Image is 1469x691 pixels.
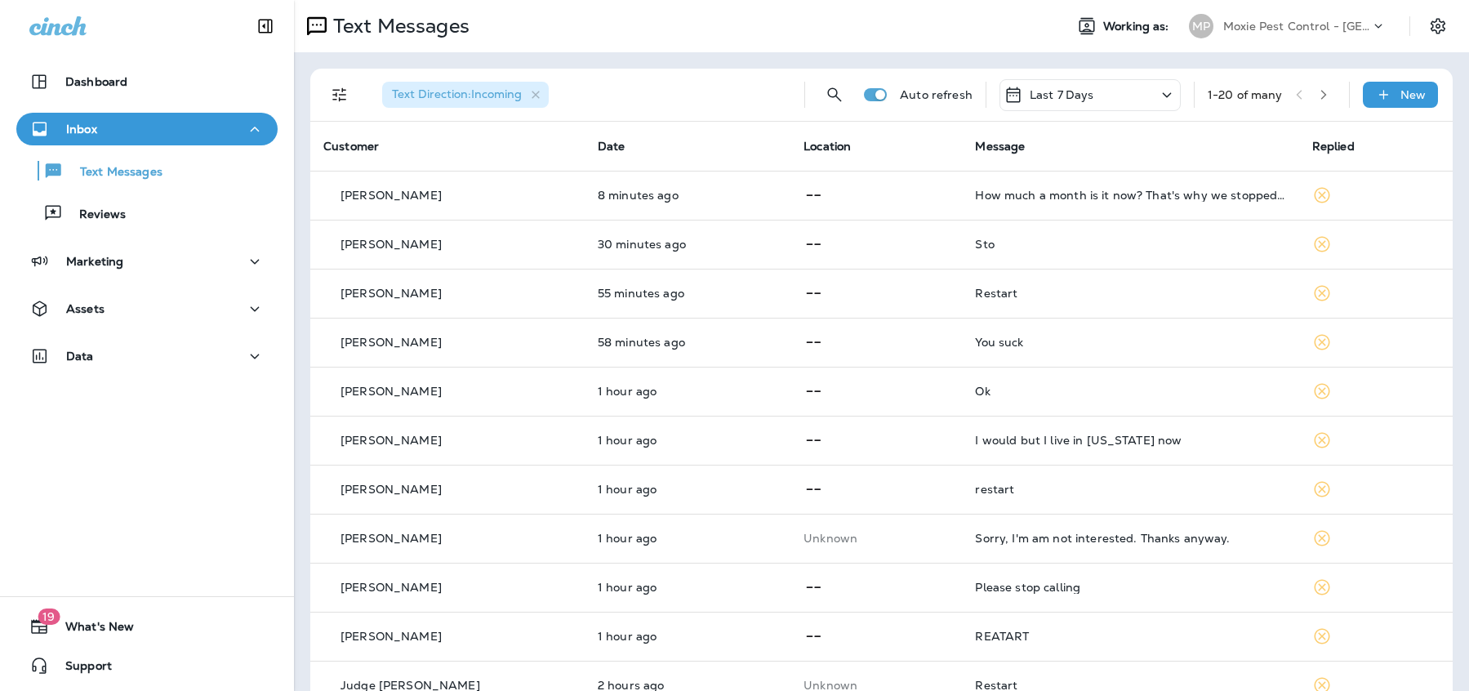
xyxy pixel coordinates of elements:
[16,196,278,230] button: Reviews
[341,630,442,643] p: [PERSON_NAME]
[598,189,777,202] p: Sep 8, 2025 03:17 PM
[66,255,123,268] p: Marketing
[1103,20,1173,33] span: Working as:
[975,581,1285,594] div: Please stop calling
[16,65,278,98] button: Dashboard
[16,610,278,643] button: 19What's New
[975,630,1285,643] div: REATART
[975,336,1285,349] div: You suck
[975,139,1025,154] span: Message
[341,238,442,251] p: [PERSON_NAME]
[1312,139,1355,154] span: Replied
[38,609,60,625] span: 19
[1423,11,1453,41] button: Settings
[66,123,97,136] p: Inbox
[16,154,278,188] button: Text Messages
[16,649,278,682] button: Support
[323,139,379,154] span: Customer
[803,532,949,545] p: This customer does not have a last location and the phone number they messaged is not assigned to...
[16,245,278,278] button: Marketing
[341,189,442,202] p: [PERSON_NAME]
[598,434,777,447] p: Sep 8, 2025 01:57 PM
[66,302,105,315] p: Assets
[323,78,356,111] button: Filters
[598,630,777,643] p: Sep 8, 2025 01:26 PM
[818,78,851,111] button: Search Messages
[598,581,777,594] p: Sep 8, 2025 01:32 PM
[64,165,162,181] p: Text Messages
[598,532,777,545] p: Sep 8, 2025 01:41 PM
[49,620,134,640] span: What's New
[341,483,442,496] p: [PERSON_NAME]
[1189,14,1213,38] div: MP
[900,88,973,101] p: Auto refresh
[243,10,288,42] button: Collapse Sidebar
[49,659,112,679] span: Support
[598,483,777,496] p: Sep 8, 2025 01:51 PM
[975,434,1285,447] div: I would but I live in Alabama now
[975,385,1285,398] div: Ok
[975,189,1285,202] div: How much a month is it now? That's why we stopped. It was getting too expensive.
[598,238,777,251] p: Sep 8, 2025 02:55 PM
[975,532,1285,545] div: Sorry, I'm am not interested. Thanks anyway.
[598,336,777,349] p: Sep 8, 2025 02:27 PM
[975,287,1285,300] div: Restart
[598,287,777,300] p: Sep 8, 2025 02:30 PM
[1223,20,1370,33] p: Moxie Pest Control - [GEOGRAPHIC_DATA]
[16,340,278,372] button: Data
[341,287,442,300] p: [PERSON_NAME]
[341,532,442,545] p: [PERSON_NAME]
[341,385,442,398] p: [PERSON_NAME]
[341,336,442,349] p: [PERSON_NAME]
[63,207,126,223] p: Reviews
[1400,88,1426,101] p: New
[975,238,1285,251] div: Sto
[66,350,94,363] p: Data
[598,139,625,154] span: Date
[803,139,851,154] span: Location
[975,483,1285,496] div: restart
[16,292,278,325] button: Assets
[341,434,442,447] p: [PERSON_NAME]
[341,581,442,594] p: [PERSON_NAME]
[1208,88,1283,101] div: 1 - 20 of many
[392,87,522,101] span: Text Direction : Incoming
[65,75,127,88] p: Dashboard
[598,385,777,398] p: Sep 8, 2025 02:07 PM
[327,14,470,38] p: Text Messages
[16,113,278,145] button: Inbox
[382,82,549,108] div: Text Direction:Incoming
[1030,88,1094,101] p: Last 7 Days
